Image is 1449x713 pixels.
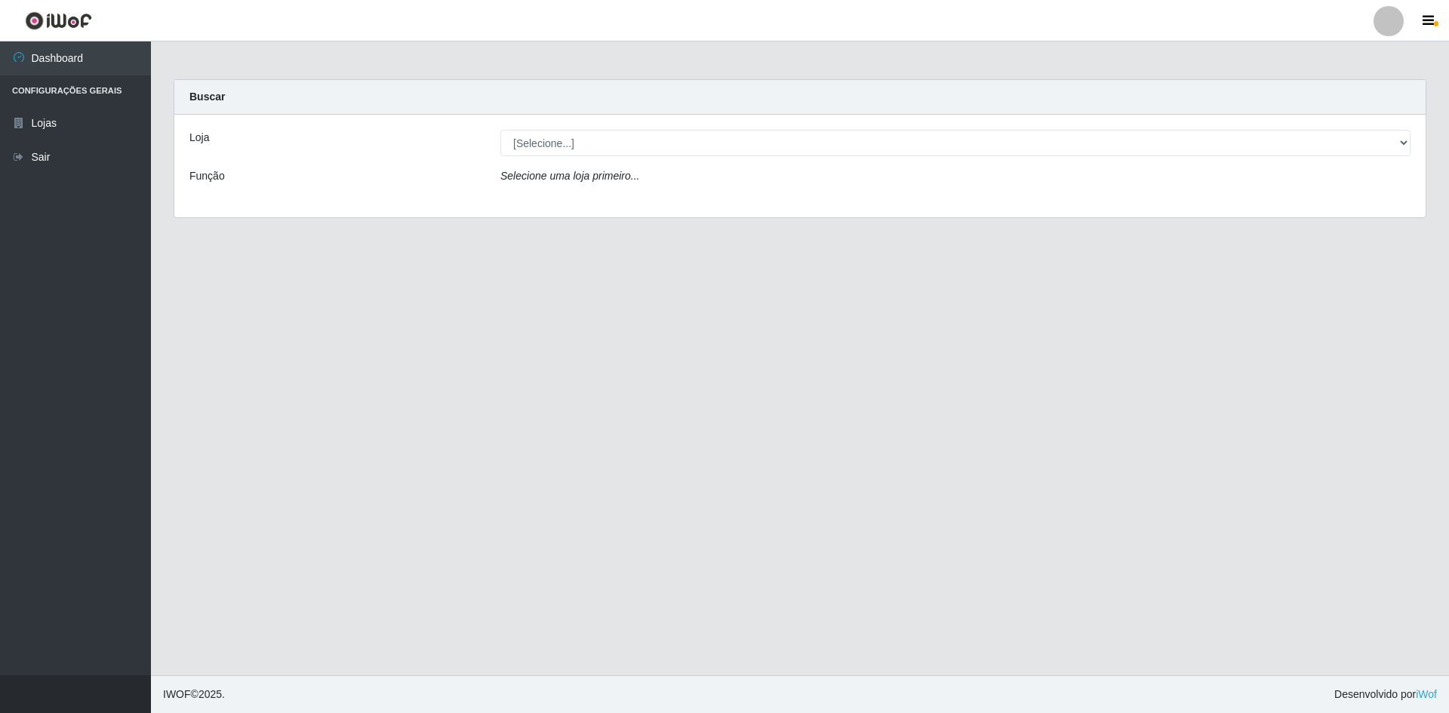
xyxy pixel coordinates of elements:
span: Desenvolvido por [1334,687,1437,702]
span: IWOF [163,688,191,700]
a: iWof [1416,688,1437,700]
strong: Buscar [189,91,225,103]
img: CoreUI Logo [25,11,92,30]
label: Função [189,168,225,184]
span: © 2025 . [163,687,225,702]
label: Loja [189,130,209,146]
i: Selecione uma loja primeiro... [500,170,639,182]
